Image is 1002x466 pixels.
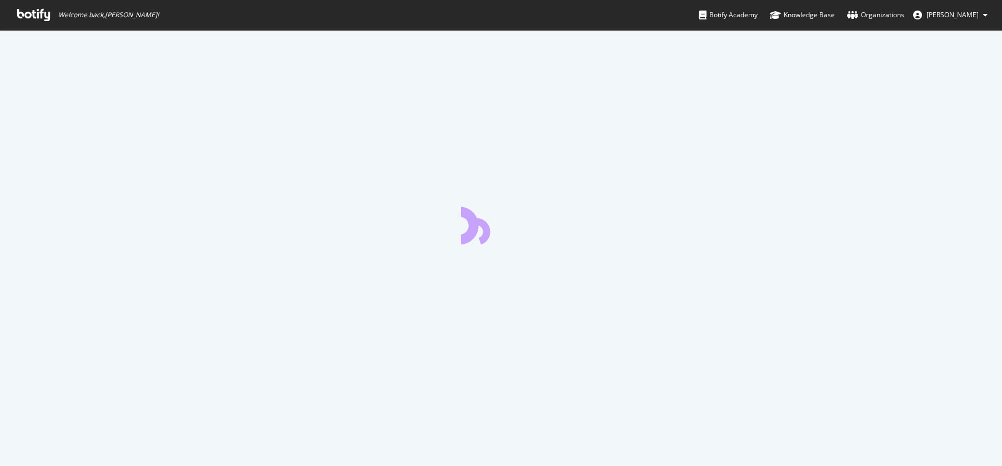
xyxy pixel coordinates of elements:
span: Meredith Gummerson [926,10,979,19]
div: Botify Academy [699,9,758,21]
button: [PERSON_NAME] [904,6,996,24]
span: Welcome back, [PERSON_NAME] ! [58,11,159,19]
div: Knowledge Base [770,9,835,21]
div: Organizations [847,9,904,21]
